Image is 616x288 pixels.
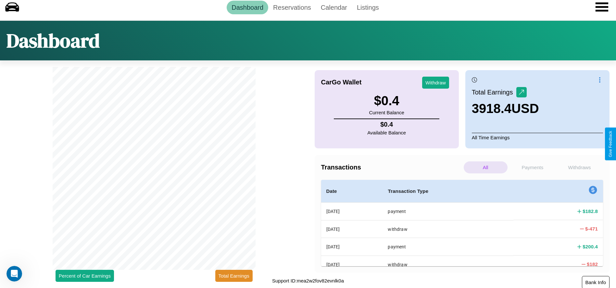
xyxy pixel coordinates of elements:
[558,161,601,173] p: Withdraws
[215,270,253,282] button: Total Earnings
[321,203,383,220] th: [DATE]
[326,187,378,195] h4: Date
[472,101,539,116] h3: 3918.4 USD
[583,243,598,250] h4: $ 200.4
[321,79,362,86] h4: CarGo Wallet
[587,261,598,268] h4: $ 182
[383,238,513,256] th: payment
[367,121,406,128] h4: $ 0.4
[227,1,268,14] a: Dashboard
[321,164,462,171] h4: Transactions
[321,238,383,256] th: [DATE]
[352,1,384,14] a: Listings
[6,27,100,54] h1: Dashboard
[316,1,352,14] a: Calendar
[464,161,508,173] p: All
[321,220,383,238] th: [DATE]
[272,276,344,285] p: Support ID: mea2w2fov82evnlk0a
[367,128,406,137] p: Available Balance
[585,225,598,232] h4: $ -471
[422,77,449,89] button: Withdraw
[583,208,598,215] h4: $ 182.8
[383,220,513,238] th: withdraw
[388,187,508,195] h4: Transaction Type
[383,203,513,220] th: payment
[472,133,603,142] p: All Time Earnings
[6,266,22,282] iframe: Intercom live chat
[56,270,114,282] button: Percent of Car Earnings
[321,256,383,273] th: [DATE]
[369,108,404,117] p: Current Balance
[268,1,316,14] a: Reservations
[608,131,613,157] div: Give Feedback
[511,161,555,173] p: Payments
[383,256,513,273] th: withdraw
[472,86,516,98] p: Total Earnings
[369,94,404,108] h3: $ 0.4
